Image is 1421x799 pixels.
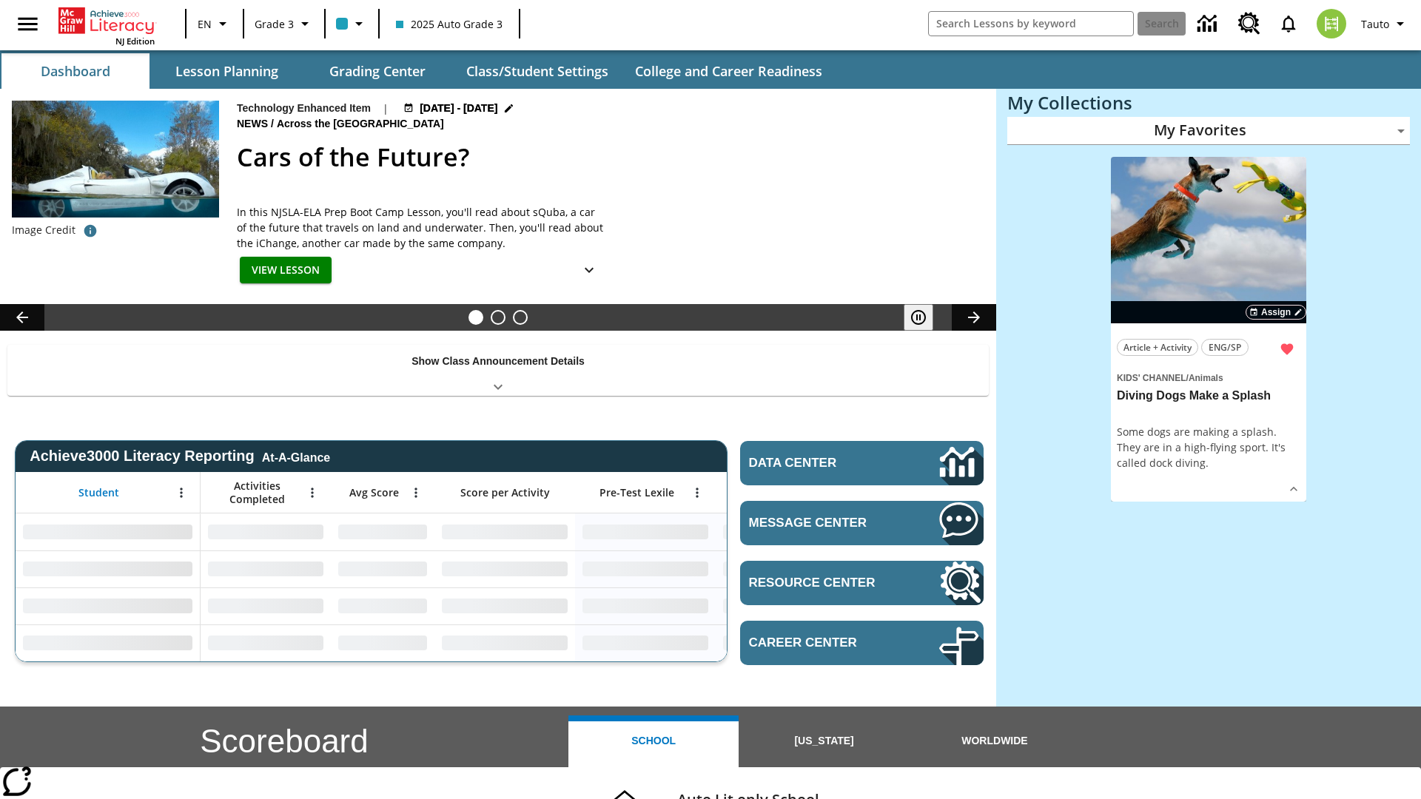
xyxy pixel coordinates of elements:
[1117,339,1198,356] button: Article + Activity
[240,257,332,284] button: View Lesson
[1111,157,1306,502] div: lesson details
[716,550,856,587] div: No Data,
[749,636,895,650] span: Career Center
[255,16,294,32] span: Grade 3
[30,448,330,465] span: Achieve3000 Literacy Reporting
[454,53,620,89] button: Class/Student Settings
[201,513,331,550] div: No Data,
[271,118,274,129] span: /
[237,116,271,132] span: News
[396,16,503,32] span: 2025 Auto Grade 3
[331,587,434,624] div: No Data,
[201,550,331,587] div: No Data,
[170,482,192,504] button: Open Menu
[12,223,75,237] p: Image Credit
[400,101,517,116] button: Jul 01 - Aug 01 Choose Dates
[12,101,219,240] img: High-tech automobile treading water.
[468,310,483,325] button: Slide 1 Cars of the Future?
[740,501,984,545] a: Message Center
[1361,16,1389,32] span: Tauto
[1007,117,1410,145] div: My Favorites
[331,624,434,661] div: No Data,
[7,345,989,396] div: Show Class Announcement Details
[152,53,300,89] button: Lesson Planning
[1274,336,1300,363] button: Remove from Favorites
[191,10,238,37] button: Language: EN, Select a language
[1229,4,1269,44] a: Resource Center, Will open in new tab
[198,16,212,32] span: EN
[1209,340,1241,355] span: ENG/SP
[904,304,948,331] div: Pause
[491,310,505,325] button: Slide 2 Pre-release lesson
[262,448,330,465] div: At-A-Glance
[1283,478,1305,500] button: Show Details
[115,36,155,47] span: NJ Edition
[749,516,895,530] span: Message Center
[1317,9,1346,38] img: avatar image
[303,53,451,89] button: Grading Center
[58,6,155,36] a: Home
[1269,4,1308,43] a: Notifications
[904,304,933,331] button: Pause
[237,138,978,176] h2: Cars of the Future?
[383,101,389,116] span: |
[331,513,434,550] div: No Data,
[75,218,105,244] button: Photo credit: AP
[599,486,674,499] span: Pre-Test Lexile
[1308,4,1355,43] button: Select a new avatar
[330,10,374,37] button: Class color is light blue. Change class color
[513,310,528,325] button: Slide 3 Career Lesson
[739,715,909,767] button: [US_STATE]
[331,550,434,587] div: No Data,
[686,482,708,504] button: Open Menu
[411,354,585,369] p: Show Class Announcement Details
[749,456,889,471] span: Data Center
[405,482,427,504] button: Open Menu
[1,53,150,89] button: Dashboard
[1117,373,1186,383] span: Kids' Channel
[1117,369,1300,385] span: Topic: Kids' Channel/Animals
[716,513,856,550] div: No Data,
[623,53,834,89] button: College and Career Readiness
[78,486,119,499] span: Student
[716,587,856,624] div: No Data,
[237,204,607,251] div: In this NJSLA-ELA Prep Boot Camp Lesson, you'll read about sQuba, a car of the future that travel...
[568,715,739,767] button: School
[716,624,856,661] div: No Data,
[740,441,984,485] a: Data Center
[201,587,331,624] div: No Data,
[208,479,306,506] span: Activities Completed
[952,304,996,331] button: Lesson carousel, Next
[237,101,371,116] p: Technology Enhanced Item
[1189,4,1229,44] a: Data Center
[277,116,447,132] span: Across the [GEOGRAPHIC_DATA]
[1201,339,1249,356] button: ENG/SP
[929,12,1133,36] input: search field
[740,561,984,605] a: Resource Center, Will open in new tab
[1186,373,1189,383] span: /
[301,482,323,504] button: Open Menu
[740,621,984,665] a: Career Center
[1246,305,1306,320] button: Assign Choose Dates
[6,2,50,46] button: Open side menu
[1355,10,1415,37] button: Profile/Settings
[201,624,331,661] div: No Data,
[910,715,1080,767] button: Worldwide
[1007,92,1410,113] h3: My Collections
[249,10,320,37] button: Grade: Grade 3, Select a grade
[58,4,155,47] div: Home
[1117,388,1300,404] h3: Diving Dogs Make a Splash
[349,486,399,499] span: Avg Score
[1261,306,1291,319] span: Assign
[749,576,895,590] span: Resource Center
[420,101,497,116] span: [DATE] - [DATE]
[460,486,550,499] span: Score per Activity
[574,257,604,284] button: Show Details
[1189,373,1223,383] span: Animals
[1117,424,1300,471] div: Some dogs are making a splash. They are in a high-flying sport. It's called dock diving.
[1123,340,1192,355] span: Article + Activity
